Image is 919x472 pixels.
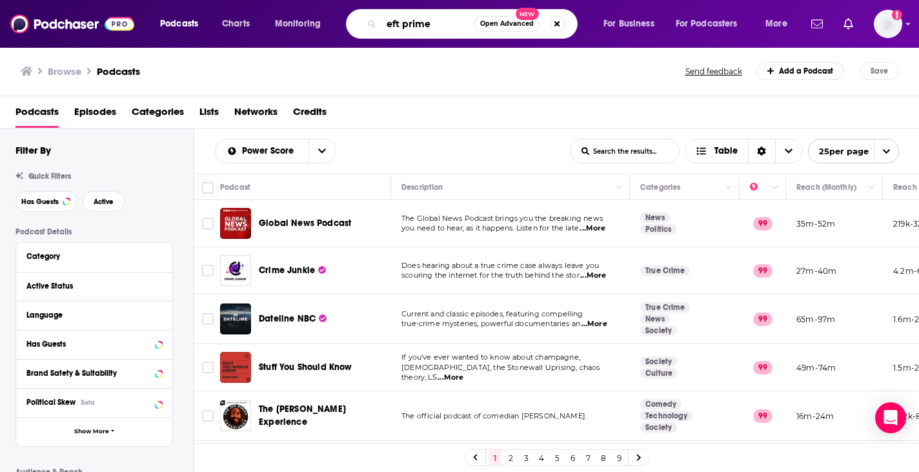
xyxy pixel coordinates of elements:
[259,404,346,427] span: The [PERSON_NAME] Experience
[796,218,835,229] p: 35m-52m
[199,101,219,128] a: Lists
[401,353,580,362] span: If you've ever wanted to know about champagne,
[721,180,736,196] button: Column Actions
[676,15,738,33] span: For Podcasters
[242,147,298,156] span: Power Score
[21,198,59,205] span: Has Guests
[220,352,251,383] img: Stuff You Should Know
[640,422,677,433] a: Society
[202,265,214,276] span: Toggle select row
[640,302,690,313] a: True Crime
[74,101,116,128] a: Episodes
[381,14,474,34] input: Search podcasts, credits, & more...
[259,217,351,230] a: Global News Podcast
[26,398,76,407] span: Political Skew
[220,303,251,334] a: Dateline NBC
[864,180,880,196] button: Column Actions
[259,403,387,429] a: The [PERSON_NAME] Experience
[401,214,603,223] span: The Global News Podcast brings you the breaking news
[756,62,845,80] a: Add a Podcast
[640,224,676,234] a: Politics
[597,450,610,466] a: 8
[875,402,906,433] div: Open Intercom Messenger
[15,101,59,128] a: Podcasts
[714,147,738,156] span: Table
[640,399,682,409] a: Comedy
[26,336,162,352] button: Has Guests
[612,450,625,466] a: 9
[580,223,605,234] span: ...More
[685,139,803,163] button: Choose View
[603,15,654,33] span: For Business
[874,10,902,38] img: User Profile
[74,428,109,435] span: Show More
[97,65,140,77] h1: Podcasts
[640,265,690,276] a: True Crime
[26,311,154,320] div: Language
[26,365,162,381] button: Brand Safety & Suitability
[308,139,336,163] button: open menu
[535,450,548,466] a: 4
[132,101,184,128] a: Categories
[581,319,607,329] span: ...More
[266,14,338,34] button: open menu
[667,14,756,34] button: open menu
[220,400,251,431] img: The Joe Rogan Experience
[874,10,902,38] span: Logged in as Ruth_Nebius
[796,180,856,195] div: Reach (Monthly)
[401,411,587,420] span: The official podcast of comedian [PERSON_NAME].
[94,198,114,205] span: Active
[594,14,671,34] button: open menu
[753,313,773,325] p: 99
[796,362,836,373] p: 49m-74m
[796,265,836,276] p: 27m-40m
[220,255,251,286] a: Crime Junkie
[756,14,803,34] button: open menu
[753,217,773,230] p: 99
[26,369,151,378] div: Brand Safety & Suitability
[401,309,583,318] span: Current and classic episodes, featuring compelling
[640,368,678,378] a: Culture
[160,15,198,33] span: Podcasts
[796,411,834,422] p: 16m-24m
[259,218,351,229] span: Global News Podcast
[750,180,768,195] div: Power Score
[806,13,828,35] a: Show notifications dropdown
[293,101,327,128] a: Credits
[640,212,670,223] a: News
[358,9,590,39] div: Search podcasts, credits, & more...
[767,180,783,196] button: Column Actions
[216,147,308,156] button: open menu
[640,411,692,421] a: Technology
[748,139,775,163] div: Sort Direction
[10,12,134,36] img: Podchaser - Follow, Share and Rate Podcasts
[474,16,540,32] button: Open AdvancedNew
[611,180,627,196] button: Column Actions
[809,141,869,161] span: 25 per page
[401,180,443,195] div: Description
[259,362,352,373] span: Stuff You Should Know
[26,252,154,261] div: Category
[15,144,51,156] h2: Filter By
[259,264,326,277] a: Crime Junkie
[16,417,172,446] button: Show More
[640,314,670,324] a: News
[520,450,532,466] a: 3
[682,66,746,77] button: Send feedback
[275,15,321,33] span: Monitoring
[438,373,463,383] span: ...More
[860,62,899,80] button: Save
[874,10,902,38] button: Show profile menu
[640,325,677,336] a: Society
[81,398,95,407] div: Beta
[26,248,162,264] button: Category
[202,410,214,422] span: Toggle select row
[753,361,773,374] p: 99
